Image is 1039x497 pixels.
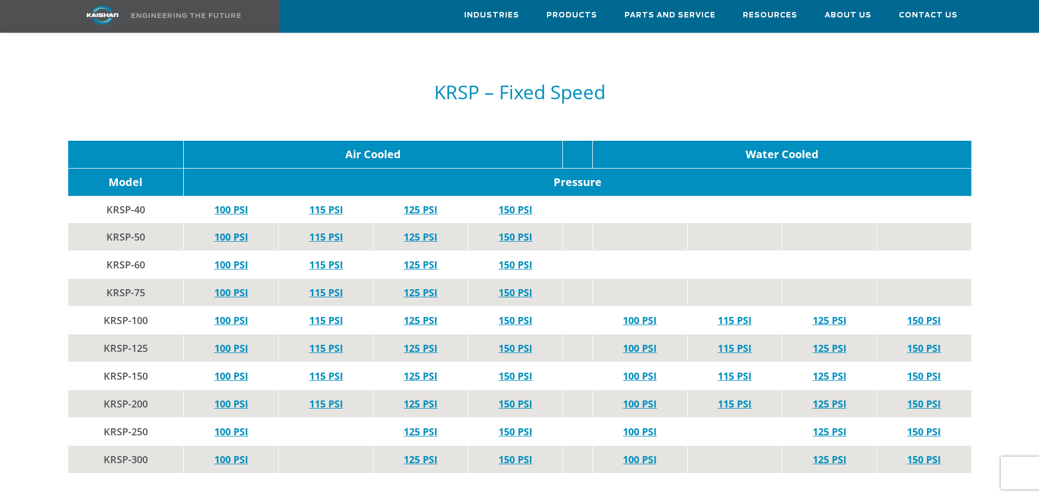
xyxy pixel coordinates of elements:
[214,286,248,299] a: 100 PSI
[214,397,248,410] a: 100 PSI
[907,314,941,327] a: 150 PSI
[214,342,248,355] a: 100 PSI
[623,342,657,355] a: 100 PSI
[546,9,597,22] span: Products
[404,286,437,299] a: 125 PSI
[214,258,248,271] a: 100 PSI
[624,1,716,30] a: Parts and Service
[907,397,941,410] a: 150 PSI
[309,203,343,216] a: 115 PSI
[623,397,657,410] a: 100 PSI
[499,203,532,216] a: 150 PSI
[309,314,343,327] a: 115 PSI
[404,453,437,466] a: 125 PSI
[309,369,343,382] a: 115 PSI
[499,369,532,382] a: 150 PSI
[907,369,941,382] a: 150 PSI
[592,141,971,169] td: Water Cooled
[907,453,941,466] a: 150 PSI
[623,369,657,382] a: 100 PSI
[813,314,846,327] a: 125 PSI
[499,397,532,410] a: 150 PSI
[68,418,184,446] td: KRSP-250
[68,446,184,474] td: KRSP-300
[404,425,437,438] a: 125 PSI
[309,397,343,410] a: 115 PSI
[718,369,752,382] a: 115 PSI
[718,314,752,327] a: 115 PSI
[68,279,184,307] td: KRSP-75
[499,453,532,466] a: 150 PSI
[404,203,437,216] a: 125 PSI
[68,196,184,223] td: KRSP-40
[743,1,797,30] a: Resources
[214,425,248,438] a: 100 PSI
[813,342,846,355] a: 125 PSI
[309,230,343,243] a: 115 PSI
[499,230,532,243] a: 150 PSI
[309,258,343,271] a: 115 PSI
[309,286,343,299] a: 115 PSI
[813,453,846,466] a: 125 PSI
[825,1,872,30] a: About Us
[499,425,532,438] a: 150 PSI
[184,141,563,169] td: Air Cooled
[404,230,437,243] a: 125 PSI
[624,9,716,22] span: Parts and Service
[404,369,437,382] a: 125 PSI
[404,314,437,327] a: 125 PSI
[623,453,657,466] a: 100 PSI
[68,334,184,362] td: KRSP-125
[899,9,958,22] span: Contact Us
[214,203,248,216] a: 100 PSI
[499,258,532,271] a: 150 PSI
[309,342,343,355] a: 115 PSI
[718,342,752,355] a: 115 PSI
[499,286,532,299] a: 150 PSI
[62,5,143,25] img: kaishan logo
[68,223,184,251] td: KRSP-50
[131,13,241,18] img: Engineering the future
[464,9,519,22] span: Industries
[68,390,184,418] td: KRSP-200
[214,453,248,466] a: 100 PSI
[68,362,184,390] td: KRSP-150
[68,251,184,279] td: KRSP-60
[214,369,248,382] a: 100 PSI
[546,1,597,30] a: Products
[404,342,437,355] a: 125 PSI
[404,397,437,410] a: 125 PSI
[68,307,184,334] td: KRSP-100
[184,169,971,196] td: Pressure
[68,169,184,196] td: Model
[499,342,532,355] a: 150 PSI
[907,425,941,438] a: 150 PSI
[214,314,248,327] a: 100 PSI
[214,230,248,243] a: 100 PSI
[899,1,958,30] a: Contact Us
[68,82,971,103] h5: KRSP – Fixed Speed
[907,342,941,355] a: 150 PSI
[718,397,752,410] a: 115 PSI
[623,425,657,438] a: 100 PSI
[464,1,519,30] a: Industries
[825,9,872,22] span: About Us
[743,9,797,22] span: Resources
[623,314,657,327] a: 100 PSI
[813,397,846,410] a: 125 PSI
[499,314,532,327] a: 150 PSI
[813,369,846,382] a: 125 PSI
[404,258,437,271] a: 125 PSI
[813,425,846,438] a: 125 PSI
